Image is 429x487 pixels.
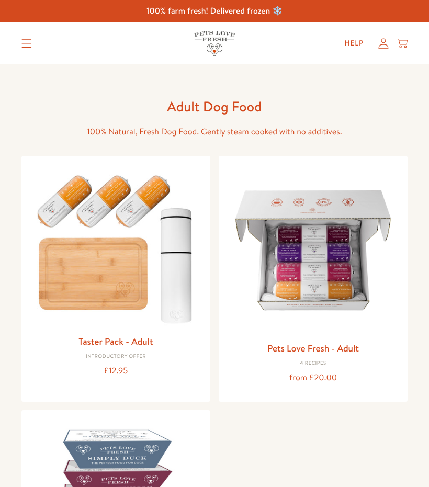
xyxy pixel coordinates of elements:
[227,360,399,367] div: 4 Recipes
[336,33,372,54] a: Help
[87,126,342,138] span: 100% Natural, Fresh Dog Food. Gently steam cooked with no additives.
[30,164,202,330] img: Taster Pack - Adult
[267,342,359,355] a: Pets Love Fresh - Adult
[227,164,399,336] img: Pets Love Fresh - Adult
[30,354,202,360] div: Introductory Offer
[13,30,40,56] summary: Translation missing: en.sections.header.menu
[78,335,153,348] a: Taster Pack - Adult
[194,31,235,55] img: Pets Love Fresh
[30,364,202,378] div: £12.95
[47,98,382,116] h1: Adult Dog Food
[227,371,399,385] div: from £20.00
